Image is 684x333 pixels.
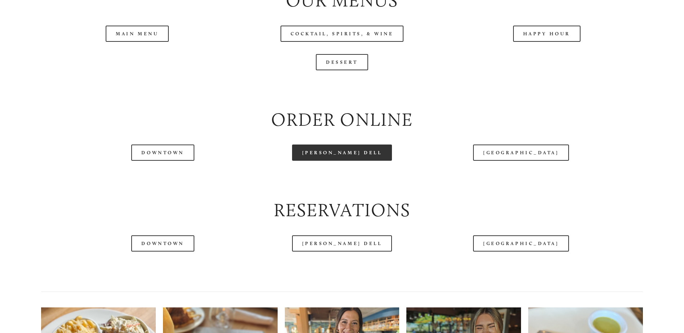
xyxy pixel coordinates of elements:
a: [PERSON_NAME] Dell [292,235,392,252]
a: Downtown [131,235,194,252]
a: Dessert [316,54,368,70]
a: [GEOGRAPHIC_DATA] [473,145,569,161]
a: [PERSON_NAME] Dell [292,145,392,161]
a: [GEOGRAPHIC_DATA] [473,235,569,252]
h2: Reservations [41,197,643,223]
h2: Order Online [41,107,643,133]
img: Amaro's Table [21,3,57,39]
a: Downtown [131,145,194,161]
